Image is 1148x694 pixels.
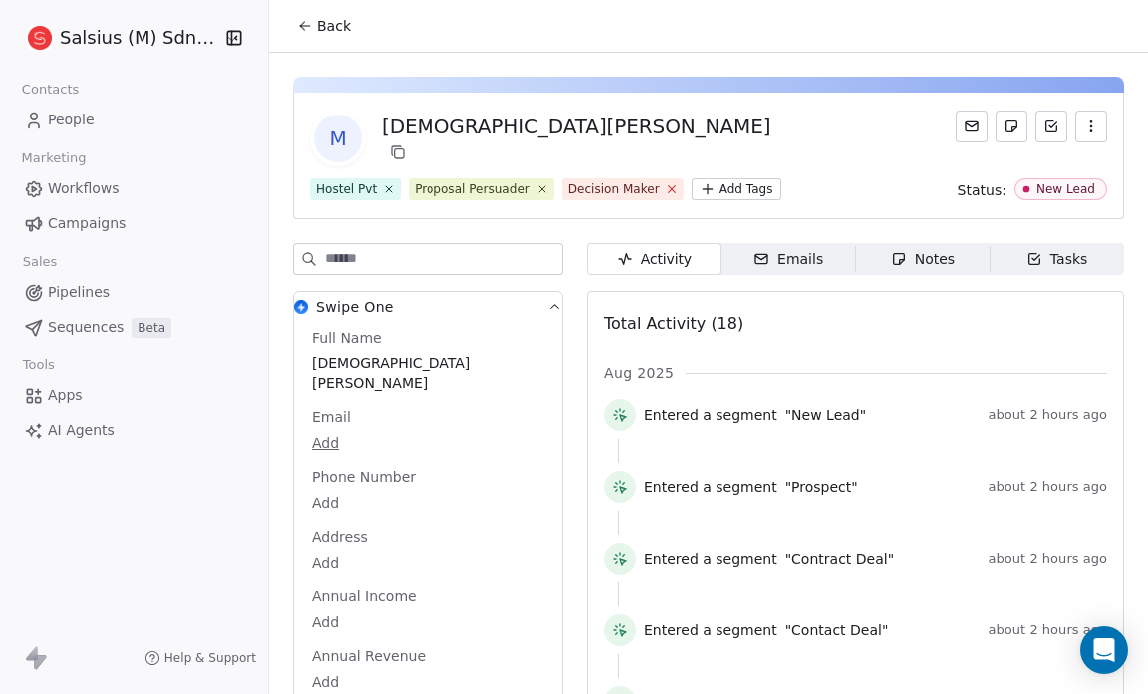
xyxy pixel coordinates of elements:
span: "Prospect" [785,477,858,497]
span: "Contract Deal" [785,549,894,569]
span: Annual Income [308,586,421,606]
a: Help & Support [144,650,256,666]
span: Email [308,407,355,427]
span: Status: [958,180,1006,200]
span: Workflows [48,178,120,199]
span: Campaigns [48,213,126,234]
span: Phone Number [308,467,420,487]
span: Contacts [13,75,88,105]
a: Workflows [16,172,252,205]
button: Back [285,8,363,44]
span: Swipe One [316,297,394,317]
span: Entered a segment [644,477,777,497]
div: Notes [891,249,955,270]
a: Pipelines [16,276,252,309]
a: Campaigns [16,207,252,240]
div: Hostel Pvt [316,180,377,198]
button: Swipe OneSwipe One [294,292,562,328]
span: Annual Revenue [308,646,430,666]
span: Add [312,672,544,692]
button: Salsius (M) Sdn Bhd [24,21,212,55]
div: Tasks [1026,249,1088,270]
span: Add [312,553,544,573]
span: "New Lead" [785,405,867,425]
span: Sales [14,247,66,277]
button: Add Tags [692,178,781,200]
span: M [314,115,362,162]
div: Open Intercom Messenger [1080,626,1128,674]
span: Entered a segment [644,549,777,569]
div: Decision Maker [568,180,660,198]
span: Apps [48,385,83,406]
span: Beta [132,318,171,338]
span: Add [312,493,544,513]
span: AI Agents [48,420,115,441]
a: People [16,104,252,136]
span: Entered a segment [644,620,777,640]
img: logo%20salsius.png [28,26,52,50]
span: about 2 hours ago [989,479,1107,495]
img: Swipe One [294,300,308,314]
span: Tools [14,350,63,380]
span: Aug 2025 [604,363,674,383]
span: "Contact Deal" [785,620,889,640]
div: Emails [753,249,823,270]
div: New Lead [1036,182,1095,196]
span: Pipelines [48,282,110,303]
span: Add [312,433,544,453]
span: People [48,110,95,130]
span: Address [308,527,372,547]
span: Sequences [48,317,124,338]
a: Apps [16,379,252,412]
span: Entered a segment [644,405,777,425]
span: [DEMOGRAPHIC_DATA][PERSON_NAME] [312,353,544,393]
span: Help & Support [164,650,256,666]
span: Total Activity (18) [604,314,743,333]
span: about 2 hours ago [989,622,1107,638]
a: SequencesBeta [16,311,252,344]
span: Add [312,612,544,632]
span: Back [317,16,351,36]
span: Marketing [13,143,95,173]
div: [DEMOGRAPHIC_DATA][PERSON_NAME] [382,113,770,140]
span: about 2 hours ago [989,407,1107,423]
span: Full Name [308,328,386,347]
a: AI Agents [16,414,252,447]
span: Salsius (M) Sdn Bhd [60,25,220,51]
span: about 2 hours ago [989,551,1107,567]
div: Proposal Persuader [415,180,530,198]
